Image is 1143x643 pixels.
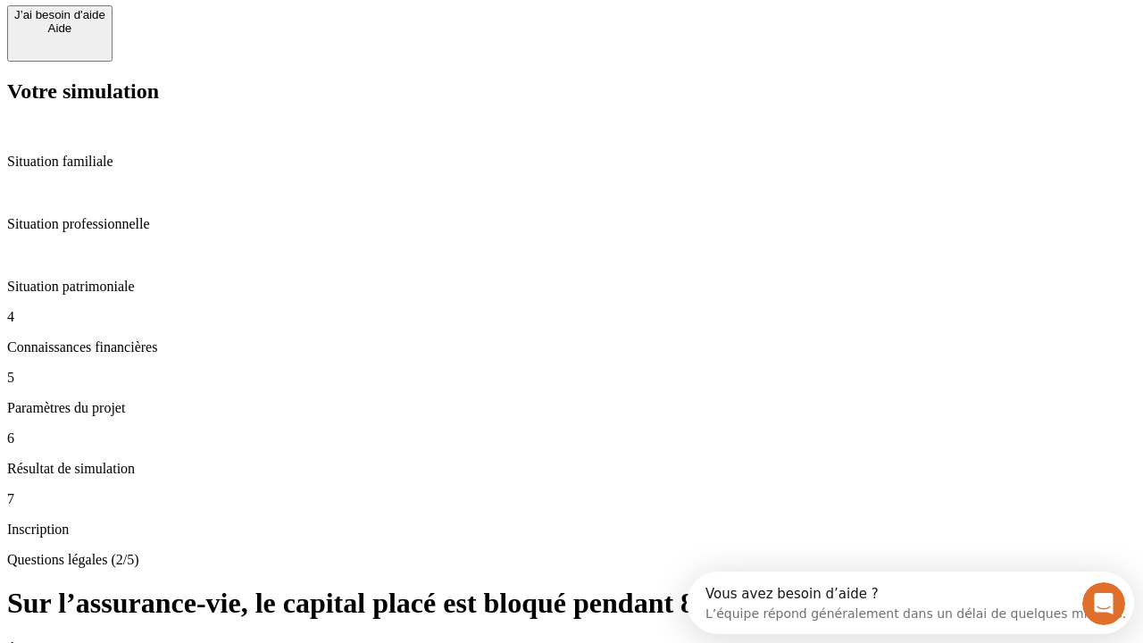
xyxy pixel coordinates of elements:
iframe: Intercom live chat discovery launcher [687,572,1134,634]
p: Résultat de simulation [7,461,1136,477]
button: J’ai besoin d'aideAide [7,5,113,62]
div: Ouvrir le Messenger Intercom [7,7,492,56]
iframe: Intercom live chat [1082,582,1125,625]
p: Situation familiale [7,154,1136,170]
h1: Sur l’assurance-vie, le capital placé est bloqué pendant 8 ans ? [7,587,1136,620]
p: Situation professionnelle [7,216,1136,232]
p: Paramètres du projet [7,400,1136,416]
p: Questions légales (2/5) [7,552,1136,568]
h2: Votre simulation [7,79,1136,104]
div: Vous avez besoin d’aide ? [19,15,439,29]
p: 7 [7,491,1136,507]
p: Situation patrimoniale [7,279,1136,295]
p: Connaissances financières [7,339,1136,355]
div: L’équipe répond généralement dans un délai de quelques minutes. [19,29,439,48]
p: Inscription [7,522,1136,538]
p: 6 [7,430,1136,447]
p: 4 [7,309,1136,325]
div: Aide [14,21,105,35]
p: 5 [7,370,1136,386]
div: J’ai besoin d'aide [14,8,105,21]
